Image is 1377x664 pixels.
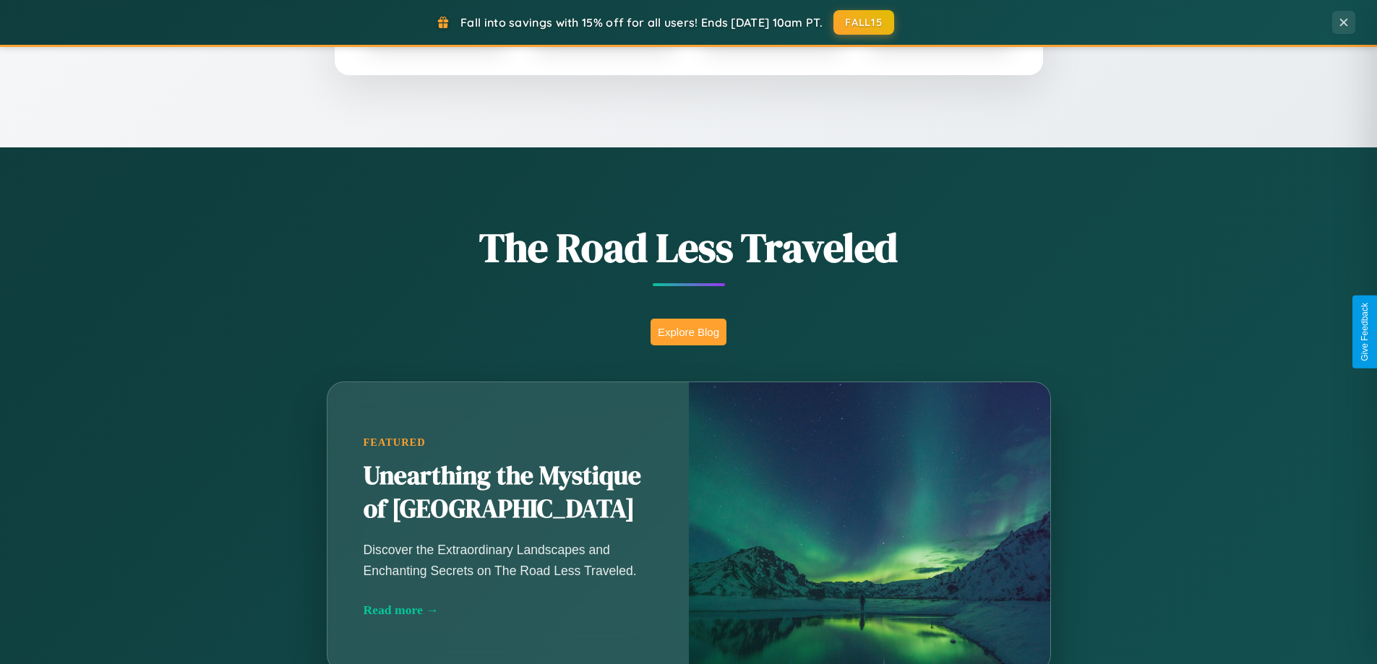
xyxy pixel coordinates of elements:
button: FALL15 [833,10,894,35]
div: Featured [364,436,653,449]
button: Explore Blog [651,319,726,345]
h2: Unearthing the Mystique of [GEOGRAPHIC_DATA] [364,460,653,526]
span: Fall into savings with 15% off for all users! Ends [DATE] 10am PT. [460,15,823,30]
div: Give Feedback [1360,303,1370,361]
h1: The Road Less Traveled [255,220,1123,275]
p: Discover the Extraordinary Landscapes and Enchanting Secrets on The Road Less Traveled. [364,540,653,580]
div: Read more → [364,603,653,618]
